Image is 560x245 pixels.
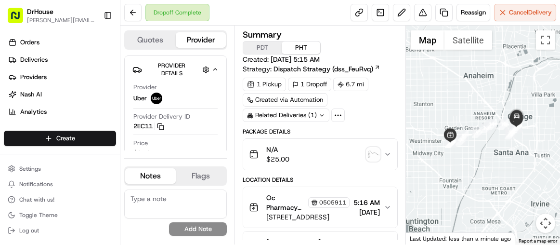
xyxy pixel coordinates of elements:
[133,83,157,92] span: Provider
[158,62,185,77] span: Provider Details
[4,193,116,206] button: Chat with us!
[505,129,515,139] div: 13
[509,8,552,17] span: Cancel Delivery
[4,208,116,222] button: Toggle Theme
[282,41,320,54] button: PHT
[19,227,39,234] span: Log out
[411,30,444,50] button: Show street map
[20,38,39,47] span: Orders
[20,90,42,99] span: Nash AI
[243,30,282,39] h3: Summary
[273,64,373,74] span: Dispatch Strategy (dss_FeuRvq)
[176,32,226,48] button: Provider
[133,139,148,148] span: Price
[319,199,346,206] span: 0505911
[4,35,120,50] a: Orders
[366,148,380,161] img: signature_proof_of_delivery image
[271,55,320,64] span: [DATE] 5:15 AM
[536,214,555,233] button: Map camera controls
[498,119,508,130] div: 12
[408,232,440,245] img: Google
[243,109,329,122] div: Related Deliveries (1)
[133,149,150,157] span: $9.49
[19,196,54,204] span: Chat with us!
[266,145,289,154] span: N/A
[125,32,176,48] button: Quotes
[4,162,116,176] button: Settings
[243,64,380,74] div: Strategy:
[176,168,226,184] button: Flags
[243,187,397,228] button: Oc Pharmacy Manager Manager0505911[STREET_ADDRESS]5:16 AM[DATE]
[243,78,286,91] div: 1 Pickup
[133,112,190,121] span: Provider Delivery ID
[481,122,491,133] div: 10
[4,87,120,102] a: Nash AI
[56,134,75,143] span: Create
[133,94,147,103] span: Uber
[243,139,397,170] button: N/A$25.00signature_proof_of_delivery image
[536,30,555,50] button: Toggle fullscreen view
[4,131,116,146] button: Create
[27,7,53,16] button: DrHouse
[353,198,380,207] span: 5:16 AM
[519,238,557,244] a: Report a map error
[243,41,282,54] button: PDT
[243,93,327,107] a: Created via Automation
[266,212,350,222] span: [STREET_ADDRESS]
[472,127,482,138] div: 9
[19,211,58,219] span: Toggle Theme
[19,165,41,173] span: Settings
[151,93,162,104] img: uber-new-logo.jpeg
[458,130,469,141] div: 8
[4,224,116,237] button: Log out
[273,64,380,74] a: Dispatch Strategy (dss_FeuRvq)
[4,4,100,27] button: DrHouse[PERSON_NAME][EMAIL_ADDRESS][PERSON_NAME][DOMAIN_NAME]
[456,4,490,21] button: Reassign
[243,128,398,136] div: Package Details
[288,78,331,91] div: 1 Dropoff
[133,122,164,131] button: 2EC11
[4,52,120,68] a: Deliveries
[125,168,176,184] button: Notes
[20,55,48,64] span: Deliveries
[243,176,398,184] div: Location Details
[20,73,47,82] span: Providers
[266,193,306,212] span: Oc Pharmacy Manager Manager
[243,54,320,64] span: Created:
[27,16,96,24] button: [PERSON_NAME][EMAIL_ADDRESS][PERSON_NAME][DOMAIN_NAME]
[486,119,497,130] div: 11
[444,30,492,50] button: Show satellite imagery
[461,8,486,17] span: Reassign
[19,180,53,188] span: Notifications
[494,4,556,21] button: CancelDelivery
[20,108,47,116] span: Analytics
[408,232,440,245] a: Open this area in Google Maps (opens a new window)
[333,78,368,91] div: 6.7 mi
[506,127,517,137] div: 14
[266,154,289,164] span: $25.00
[4,69,120,85] a: Providers
[4,104,120,120] a: Analytics
[132,60,219,79] button: Provider Details
[406,232,515,245] div: Last Updated: less than a minute ago
[4,177,116,191] button: Notifications
[353,207,380,217] span: [DATE]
